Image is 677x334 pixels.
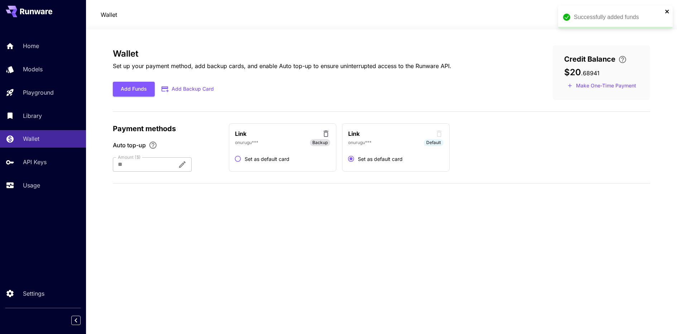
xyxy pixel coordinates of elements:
a: Wallet [101,10,117,19]
button: Add Backup Card [155,82,221,96]
nav: breadcrumb [101,10,117,19]
h3: Wallet [113,49,451,59]
p: Payment methods [113,123,220,134]
button: Enable Auto top-up to ensure uninterrupted service. We'll automatically bill the chosen amount wh... [146,141,160,149]
p: Link [348,129,360,138]
span: . 68941 [581,70,600,77]
p: Settings [23,289,44,298]
p: Home [23,42,39,50]
span: Credit Balance [564,54,615,65]
p: Set up your payment method, add backup cards, and enable Auto top-up to ensure uninterrupted acce... [113,62,451,70]
span: Auto top-up [113,141,146,149]
p: Models [23,65,43,73]
p: Wallet [23,134,39,143]
button: close [665,9,670,14]
span: Set as default card [245,155,289,163]
p: Usage [23,181,40,190]
p: Playground [23,88,54,97]
span: Backup [312,139,328,146]
label: Amount ($) [118,154,141,160]
button: Collapse sidebar [71,316,81,325]
button: Add Funds [113,82,155,96]
span: $20 [564,67,581,77]
div: Collapse sidebar [77,314,86,327]
span: Default [424,139,443,146]
div: Successfully added funds [574,13,663,22]
span: Set as default card [358,155,403,163]
p: Library [23,111,42,120]
p: API Keys [23,158,47,166]
button: Make a one-time, non-recurring payment [564,80,639,91]
button: Enter your card details and choose an Auto top-up amount to avoid service interruptions. We'll au... [615,55,630,64]
p: Link [235,129,246,138]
